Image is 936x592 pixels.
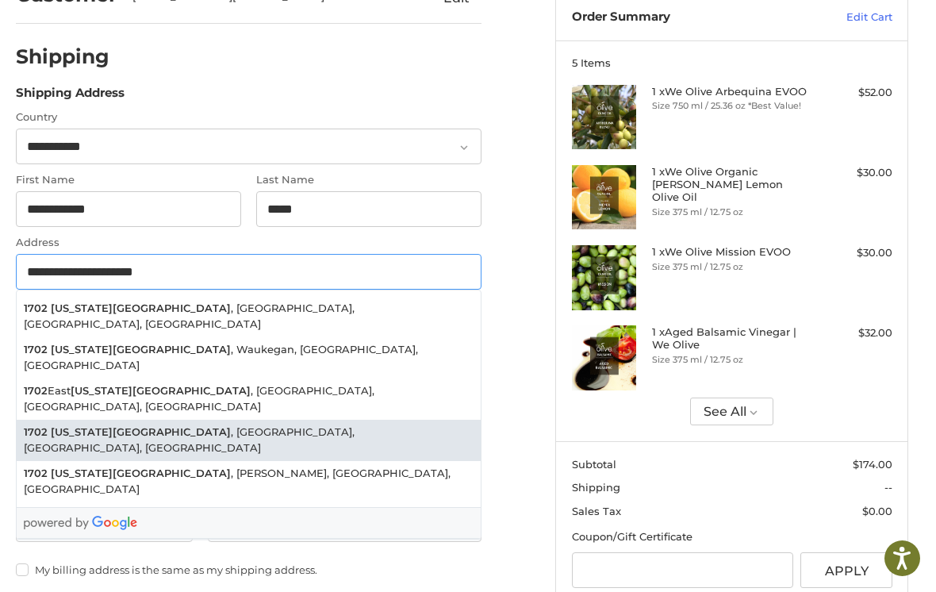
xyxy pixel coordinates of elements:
[812,165,892,181] div: $30.00
[572,552,793,588] input: Gift Certificate or Coupon Code
[652,260,808,274] li: Size 375 ml / 12.75 oz
[652,353,808,367] li: Size 375 ml / 12.75 oz
[17,296,481,337] li: , [GEOGRAPHIC_DATA], [GEOGRAPHIC_DATA], [GEOGRAPHIC_DATA]
[16,563,482,576] label: My billing address is the same as my shipping address.
[853,458,892,471] span: $174.00
[572,10,791,25] h3: Order Summary
[16,110,482,125] label: Country
[17,461,481,502] li: , [PERSON_NAME], [GEOGRAPHIC_DATA], [GEOGRAPHIC_DATA]
[71,383,251,399] strong: [US_STATE][GEOGRAPHIC_DATA]
[884,481,892,494] span: --
[812,245,892,261] div: $30.00
[790,10,892,25] a: Edit Cart
[182,21,201,40] button: Open LiveChat chat widget
[572,529,892,545] div: Coupon/Gift Certificate
[256,172,481,188] label: Last Name
[572,481,620,494] span: Shipping
[51,301,231,317] strong: [US_STATE][GEOGRAPHIC_DATA]
[24,301,48,317] strong: 1702
[17,420,481,461] li: , [GEOGRAPHIC_DATA], [GEOGRAPHIC_DATA], [GEOGRAPHIC_DATA]
[16,84,125,110] legend: Shipping Address
[16,44,109,69] h2: Shipping
[652,85,808,98] h4: 1 x We Olive Arbequina EVOO
[24,425,48,440] strong: 1702
[51,342,231,358] strong: [US_STATE][GEOGRAPHIC_DATA]
[24,342,48,358] strong: 1702
[572,56,892,69] h3: 5 Items
[22,24,179,37] p: We're away right now. Please check back later!
[652,245,808,258] h4: 1 x We Olive Mission EVOO
[51,425,231,440] strong: [US_STATE][GEOGRAPHIC_DATA]
[652,206,808,219] li: Size 375 ml / 12.75 oz
[652,99,808,113] li: Size 750 ml / 25.36 oz *Best Value!
[812,85,892,101] div: $52.00
[16,172,241,188] label: First Name
[800,552,892,588] button: Apply
[51,466,231,482] strong: [US_STATE][GEOGRAPHIC_DATA]
[572,458,616,471] span: Subtotal
[690,398,773,425] button: See All
[24,466,48,482] strong: 1702
[17,337,481,379] li: , Waukegan, [GEOGRAPHIC_DATA], [GEOGRAPHIC_DATA]
[812,325,892,341] div: $32.00
[17,379,481,420] li: East , [GEOGRAPHIC_DATA], [GEOGRAPHIC_DATA], [GEOGRAPHIC_DATA]
[862,505,892,517] span: $0.00
[16,235,482,251] label: Address
[24,383,48,399] strong: 1702
[652,165,808,204] h4: 1 x We Olive Organic [PERSON_NAME] Lemon Olive Oil
[652,325,808,352] h4: 1 x Aged Balsamic Vinegar | We Olive
[572,505,621,517] span: Sales Tax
